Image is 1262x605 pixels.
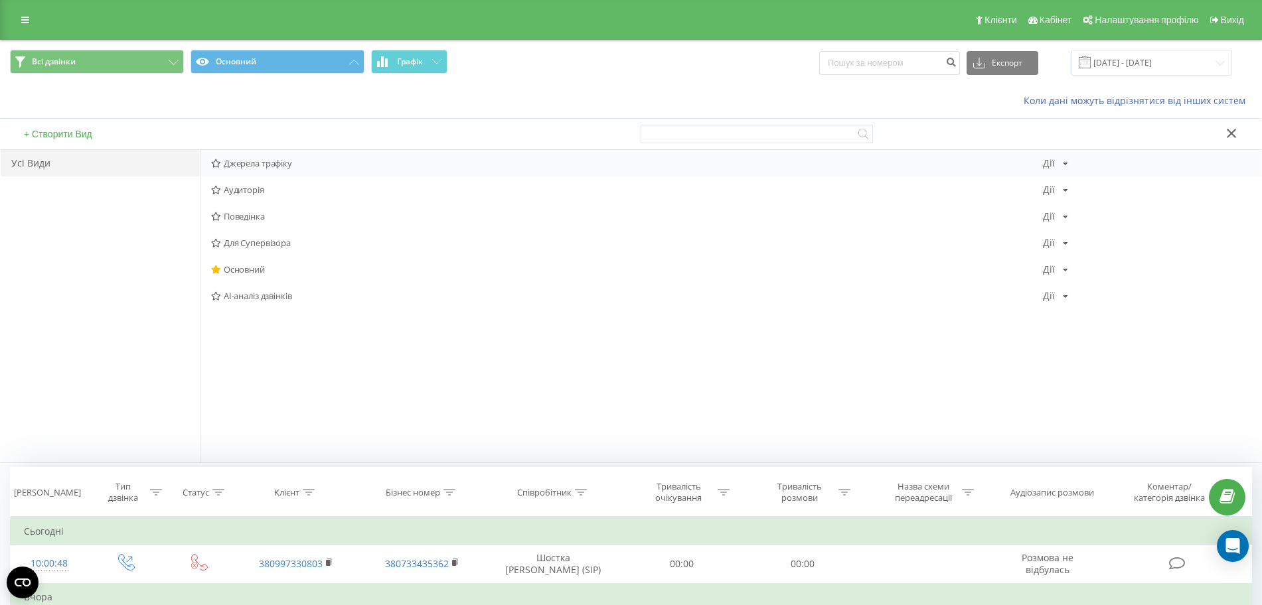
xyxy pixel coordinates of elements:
[1043,159,1055,168] div: Дії
[985,15,1017,25] span: Клієнти
[621,545,743,584] td: 00:00
[1043,291,1055,301] div: Дії
[371,50,447,74] button: Графік
[7,567,39,598] button: Open CMP widget
[385,557,449,570] a: 380733435362
[397,57,423,66] span: Графік
[11,518,1252,545] td: Сьогодні
[742,545,864,584] td: 00:00
[1040,15,1072,25] span: Кабінет
[819,51,960,75] input: Пошук за номером
[10,50,184,74] button: Всі дзвінки
[211,159,1043,168] span: Джерела трафіку
[259,557,323,570] a: 380997330803
[517,487,572,498] div: Співробітник
[14,487,81,498] div: [PERSON_NAME]
[183,487,209,498] div: Статус
[643,481,714,504] div: Тривалість очікування
[211,291,1043,301] span: AI-аналіз дзвінків
[1221,15,1244,25] span: Вихід
[1217,530,1249,562] div: Open Intercom Messenger
[100,481,147,504] div: Тип дзвінка
[1024,94,1252,107] a: Коли дані можуть відрізнятися вiд інших систем
[967,51,1038,75] button: Експорт
[1131,481,1208,504] div: Коментар/категорія дзвінка
[485,545,621,584] td: Шостка [PERSON_NAME] (SIP)
[20,128,96,140] button: + Створити Вид
[32,56,76,67] span: Всі дзвінки
[1043,212,1055,221] div: Дії
[191,50,364,74] button: Основний
[764,481,835,504] div: Тривалість розмови
[211,238,1043,247] span: Для Супервізора
[1043,265,1055,274] div: Дії
[1095,15,1198,25] span: Налаштування профілю
[24,551,74,576] div: 10:00:48
[211,212,1043,221] span: Поведінка
[888,481,959,504] div: Назва схеми переадресації
[386,487,440,498] div: Бізнес номер
[1043,185,1055,194] div: Дії
[211,185,1043,194] span: Аудиторія
[1022,551,1073,576] span: Розмова не відбулась
[274,487,299,498] div: Клієнт
[1043,238,1055,247] div: Дії
[211,265,1043,274] span: Основний
[1010,487,1094,498] div: Аудіозапис розмови
[1222,127,1241,141] button: Закрити
[1,150,200,176] div: Усі Види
